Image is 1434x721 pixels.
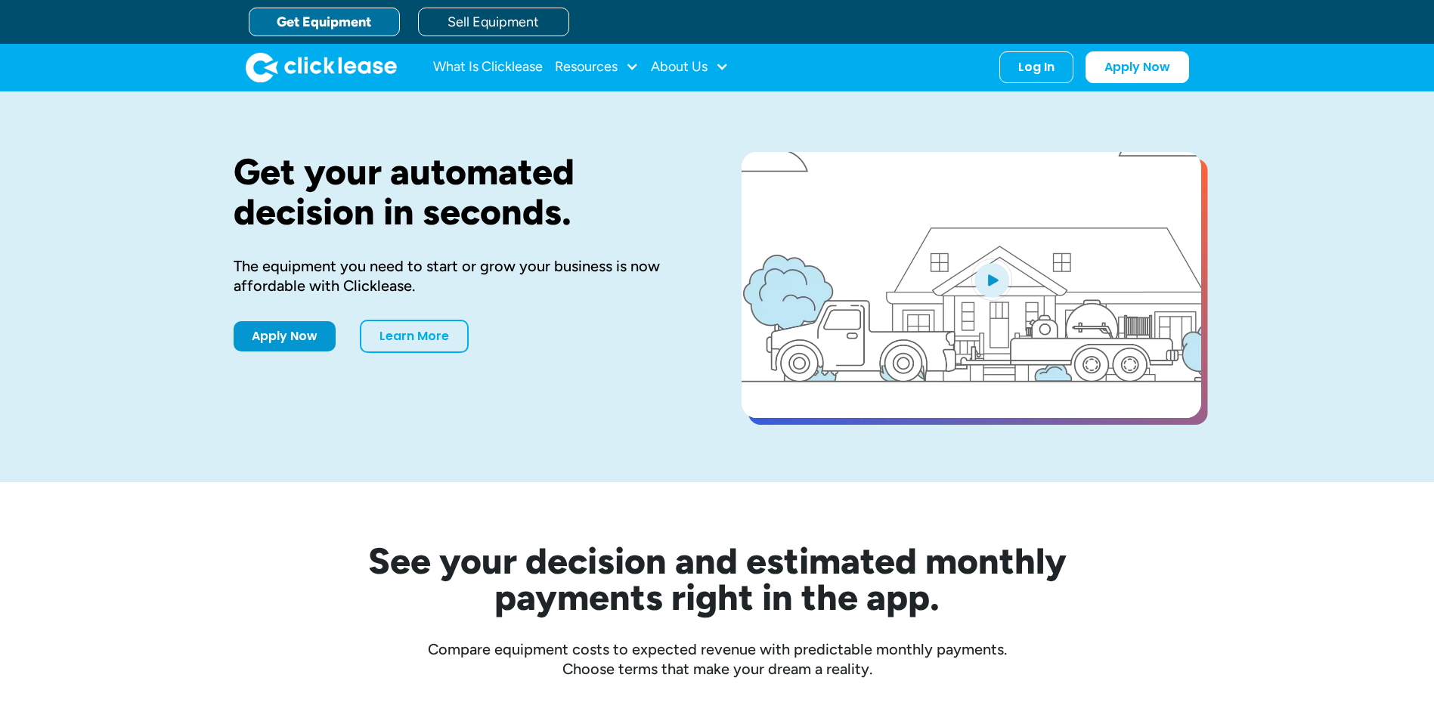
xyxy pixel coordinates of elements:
[1018,60,1055,75] div: Log In
[651,52,729,82] div: About Us
[1086,51,1189,83] a: Apply Now
[234,256,693,296] div: The equipment you need to start or grow your business is now affordable with Clicklease.
[971,258,1012,301] img: Blue play button logo on a light blue circular background
[360,320,469,353] a: Learn More
[433,52,543,82] a: What Is Clicklease
[246,52,397,82] img: Clicklease logo
[246,52,397,82] a: home
[742,152,1201,418] a: open lightbox
[234,321,336,351] a: Apply Now
[234,152,693,232] h1: Get your automated decision in seconds.
[418,8,569,36] a: Sell Equipment
[234,639,1201,679] div: Compare equipment costs to expected revenue with predictable monthly payments. Choose terms that ...
[249,8,400,36] a: Get Equipment
[294,543,1141,615] h2: See your decision and estimated monthly payments right in the app.
[555,52,639,82] div: Resources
